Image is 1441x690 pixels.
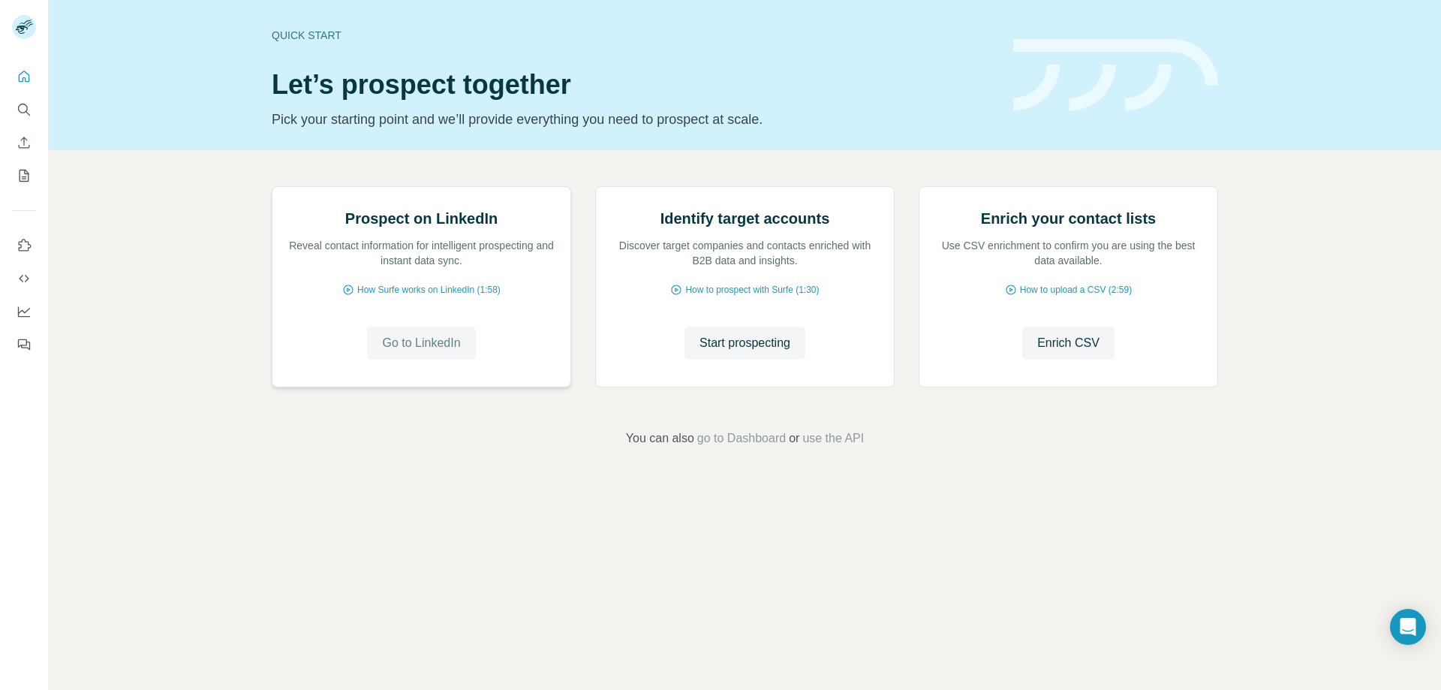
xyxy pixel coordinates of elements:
span: Go to LinkedIn [382,334,460,352]
span: Enrich CSV [1037,334,1100,352]
button: Enrich CSV [1022,327,1115,360]
button: Dashboard [12,298,36,325]
span: Start prospecting [699,334,790,352]
span: or [789,429,799,447]
p: Use CSV enrichment to confirm you are using the best data available. [934,238,1202,268]
h2: Enrich your contact lists [981,208,1156,229]
p: Discover target companies and contacts enriched with B2B data and insights. [611,238,879,268]
span: How to prospect with Surfe (1:30) [685,283,819,297]
button: use the API [802,429,864,447]
button: Feedback [12,331,36,358]
img: banner [1013,39,1218,112]
div: Open Intercom Messenger [1390,609,1426,645]
span: You can also [626,429,694,447]
button: Use Surfe on LinkedIn [12,232,36,259]
h2: Prospect on LinkedIn [345,208,498,229]
button: Enrich CSV [12,129,36,156]
div: Quick start [272,28,995,43]
h1: Let’s prospect together [272,70,995,100]
button: My lists [12,162,36,189]
p: Reveal contact information for intelligent prospecting and instant data sync. [287,238,555,268]
span: How to upload a CSV (2:59) [1020,283,1132,297]
span: How Surfe works on LinkedIn (1:58) [357,283,501,297]
button: Start prospecting [684,327,805,360]
button: Quick start [12,63,36,90]
button: Search [12,96,36,123]
button: Use Surfe API [12,265,36,292]
h2: Identify target accounts [660,208,830,229]
p: Pick your starting point and we’ll provide everything you need to prospect at scale. [272,109,995,130]
button: Go to LinkedIn [367,327,475,360]
button: go to Dashboard [697,429,786,447]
